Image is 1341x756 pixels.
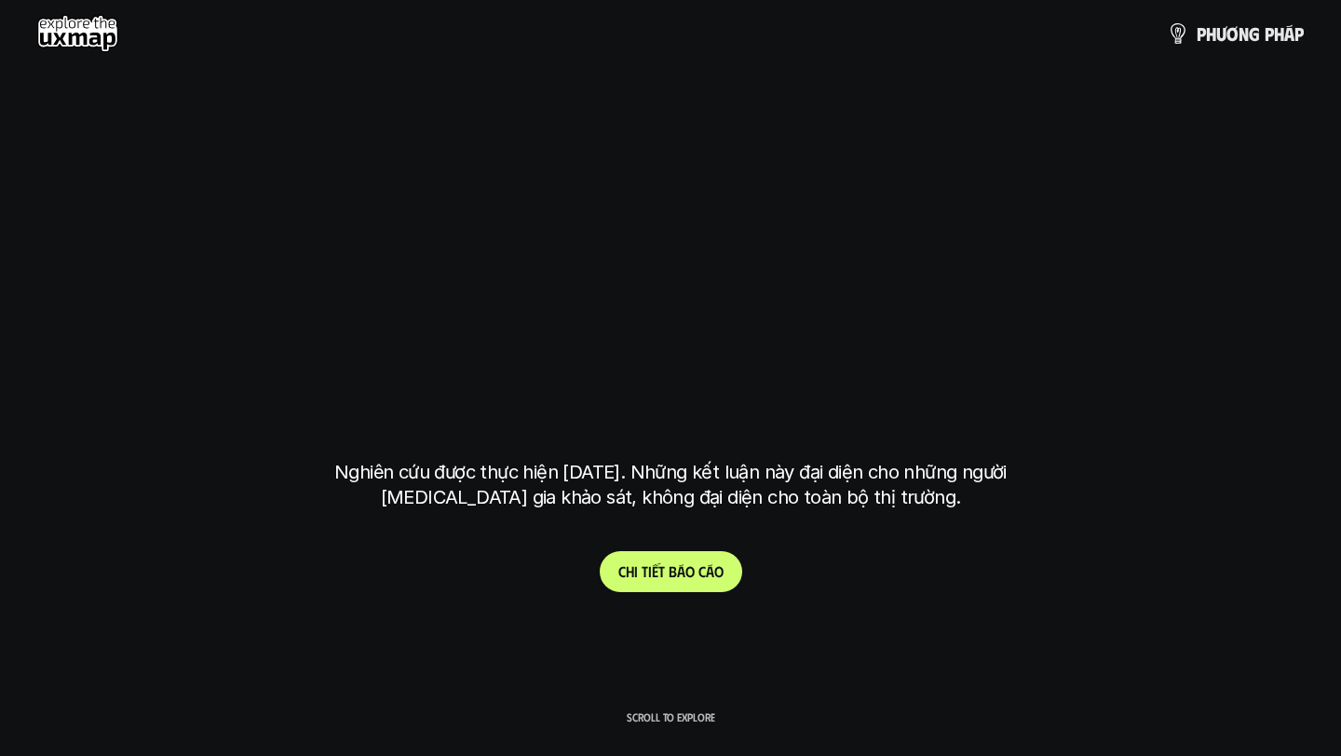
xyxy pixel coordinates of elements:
span: ế [652,562,658,580]
p: Scroll to explore [627,710,715,723]
span: p [1265,23,1274,44]
a: Chitiếtbáocáo [600,551,742,592]
h1: phạm vi công việc của [331,194,1010,272]
span: i [648,562,652,580]
span: ư [1216,23,1226,44]
span: C [618,562,626,580]
span: h [1274,23,1284,44]
span: p [1197,23,1206,44]
span: c [698,562,706,580]
p: Nghiên cứu được thực hiện [DATE]. Những kết luận này đại diện cho những người [MEDICAL_DATA] gia ... [321,460,1020,510]
span: o [685,562,695,580]
span: h [1206,23,1216,44]
span: h [626,562,634,580]
span: á [677,562,685,580]
span: t [658,562,665,580]
h6: Kết quả nghiên cứu [606,155,748,177]
h1: tại [GEOGRAPHIC_DATA] [339,341,1003,419]
span: p [1294,23,1304,44]
span: á [706,562,714,580]
span: b [669,562,677,580]
span: g [1249,23,1260,44]
span: á [1284,23,1294,44]
a: phươngpháp [1167,15,1304,52]
span: ơ [1226,23,1239,44]
span: n [1239,23,1249,44]
span: o [714,562,724,580]
span: t [642,562,648,580]
span: i [634,562,638,580]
